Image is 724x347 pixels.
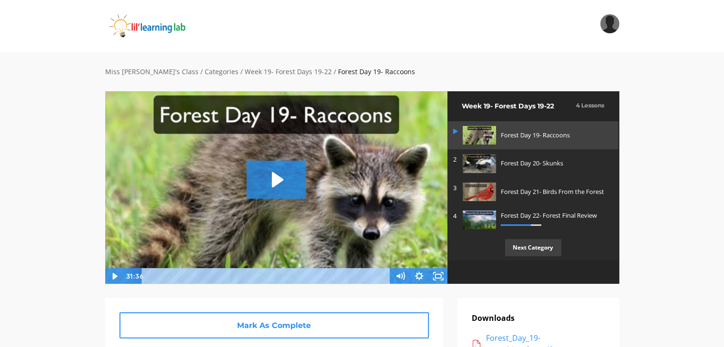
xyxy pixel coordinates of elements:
img: UawbYMqAR1amoymSZQD5_Screen_Shot_2022-03-25_at_8.05.45_AM.png [463,183,496,201]
button: Fullscreen [429,268,448,284]
p: Downloads [472,312,605,325]
div: / [240,67,243,77]
a: 4 Forest Day 22- Forest Final Review [447,206,619,234]
button: Play Video: sites/2147505858/video/XFd0TlsTheByslcXZDoi_Forest_Day_19-_Raccoons.mp4 [247,161,306,199]
img: 7pAJjvNwTbqBCnZLv9aK_Screen_Shot_2022-03-25_at_8.01.38_AM.png [463,154,496,173]
button: Mute [391,268,410,284]
div: / [200,67,203,77]
button: Play Video [105,268,124,284]
p: Next Category [505,239,561,256]
a: Next Category [447,234,619,260]
p: 4 [453,211,458,221]
p: Forest Day 21- Birds From the Forest [501,187,608,197]
div: Forest Day 19- Raccoons [338,67,415,77]
a: 3 Forest Day 21- Birds From the Forest [447,178,619,206]
a: 2 Forest Day 20- Skunks [447,149,619,177]
p: Forest Day 20- Skunks [501,158,608,168]
img: iJObvVIsTmeLBah9dr2P_logo_360x80.png [105,14,214,38]
img: b69540b4e3c2b2a40aee966d5313ed02 [600,14,619,33]
p: Forest Day 19- Raccoons [501,130,608,140]
a: Categories [205,67,238,76]
img: wzUy0MQN2zA80JeeoKCw_Screen_Shot_2022-03-25_at_7.57.42_AM.png [463,126,496,145]
button: Show settings menu [410,268,429,284]
p: Forest Day 22- Forest Final Review [501,211,608,221]
a: Miss [PERSON_NAME]'s Class [105,67,198,76]
div: Playbar [149,268,386,284]
img: 3nn2hzxvTburWTVN84YE_Screen_Shot_2022-03-25_at_8.11.39_AM.png [463,211,496,229]
a: Week 19- Forest Days 19-22 [245,67,332,76]
p: 3 [453,183,458,193]
p: 2 [453,154,458,164]
h2: Week 19- Forest Days 19-22 [462,101,571,111]
h3: 4 Lessons [575,101,604,110]
a: Forest Day 19- Raccoons [447,121,619,149]
div: / [334,67,336,77]
a: Mark As Complete [119,312,429,338]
